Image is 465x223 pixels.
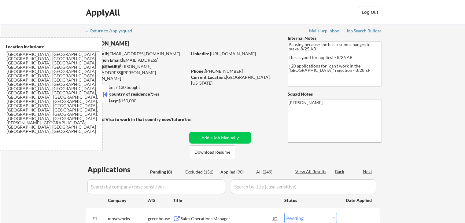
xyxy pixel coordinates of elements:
div: [PERSON_NAME] [86,40,211,47]
button: Log Out [358,6,382,18]
div: Location Inclusions: [6,44,100,50]
div: Title [173,197,279,203]
div: All (249) [256,169,287,175]
div: ApplyAll [86,7,122,18]
div: [PHONE_NUMBER] [191,68,278,74]
div: Excluded (151) [185,169,216,175]
div: yes [85,91,185,97]
div: ← Return to /applysquad [85,29,138,33]
div: moveworks [108,216,148,222]
div: Applications [87,166,148,173]
strong: Can work in country of residence?: [85,91,153,97]
strong: Phone: [191,68,205,74]
div: Mailslurp Inbox [309,29,340,33]
div: Squad Notes [288,91,382,97]
strong: Will need Visa to work in that country now/future?: [86,117,187,122]
strong: Current Location: [191,75,226,80]
div: [EMAIL_ADDRESS][DOMAIN_NAME] [86,57,187,69]
strong: LinkedIn: [191,51,209,56]
div: no [186,116,204,122]
div: Status [284,195,337,206]
div: [GEOGRAPHIC_DATA], [US_STATE] [191,74,278,86]
div: View All Results [295,169,328,175]
div: Company [108,197,148,203]
div: 90 sent / 130 bought [85,84,187,90]
a: Job Search Builder [346,28,382,35]
a: [URL][DOMAIN_NAME] [210,51,256,56]
div: Internal Notes [288,35,382,41]
button: Add a Job Manually [189,132,251,144]
div: Date Applied [346,197,373,203]
div: #1 [92,216,103,222]
div: Sales Operations Manager [181,216,273,222]
div: [PERSON_NAME][EMAIL_ADDRESS][PERSON_NAME][DOMAIN_NAME] [86,64,187,82]
input: Search by title (case sensitive) [231,179,376,194]
div: $150,000 [85,98,187,104]
input: Search by company (case sensitive) [87,179,225,194]
button: Download Resume [190,145,235,159]
a: ← Return to /applysquad [85,28,138,35]
div: [EMAIL_ADDRESS][DOMAIN_NAME] [86,51,187,57]
div: Job Search Builder [346,29,382,33]
div: ATS [148,197,173,203]
a: Mailslurp Inbox [309,28,340,35]
div: greenhouse [148,216,173,222]
div: Applied (90) [220,169,251,175]
div: Back [335,169,345,175]
div: Next [363,169,373,175]
div: Pending (8) [150,169,181,175]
